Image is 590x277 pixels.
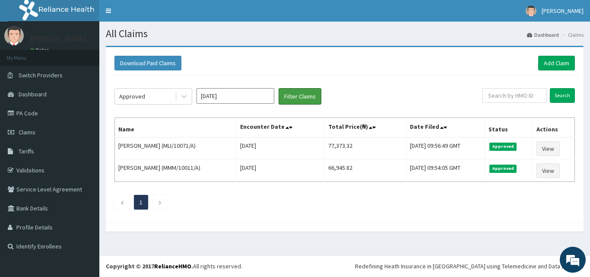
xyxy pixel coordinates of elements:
textarea: Type your message and hit 'Enter' [4,185,165,215]
input: Search [550,88,575,103]
span: Switch Providers [19,71,63,79]
td: 77,373.32 [324,137,406,160]
input: Select Month and Year [197,88,274,104]
td: [DATE] 09:54:05 GMT [406,160,485,182]
th: Name [115,118,237,138]
td: [DATE] [236,137,324,160]
p: [PERSON_NAME] [30,35,87,43]
span: We're online! [50,83,119,171]
button: Filter Claims [279,88,321,105]
img: d_794563401_company_1708531726252_794563401 [16,43,35,65]
span: Approved [489,165,517,172]
div: Redefining Heath Insurance in [GEOGRAPHIC_DATA] using Telemedicine and Data Science! [355,262,584,271]
input: Search by HMO ID [482,88,547,103]
div: Approved [119,92,145,101]
th: Encounter Date [236,118,324,138]
td: [PERSON_NAME] (MLI/10071/A) [115,137,237,160]
strong: Copyright © 2017 . [106,262,193,270]
li: Claims [560,31,584,38]
span: Approved [489,143,517,150]
th: Actions [533,118,575,138]
div: Chat with us now [45,48,145,60]
footer: All rights reserved. [99,255,590,277]
span: Claims [19,128,35,136]
h1: All Claims [106,28,584,39]
img: User Image [4,26,24,45]
a: View [536,141,560,156]
a: View [536,163,560,178]
span: [PERSON_NAME] [542,7,584,15]
a: Page 1 is your current page [140,198,143,206]
img: User Image [526,6,536,16]
a: RelianceHMO [154,262,191,270]
th: Date Filed [406,118,485,138]
td: [DATE] 09:56:49 GMT [406,137,485,160]
span: Dashboard [19,90,47,98]
a: Next page [158,198,162,206]
span: Tariffs [19,147,34,155]
td: [DATE] [236,160,324,182]
div: Minimize live chat window [142,4,162,25]
th: Status [485,118,533,138]
td: [PERSON_NAME] (MMM/10011/A) [115,160,237,182]
button: Download Paid Claims [114,56,181,70]
th: Total Price(₦) [324,118,406,138]
a: Dashboard [527,31,559,38]
a: Add Claim [538,56,575,70]
a: Previous page [120,198,124,206]
td: 66,945.82 [324,160,406,182]
a: Online [30,47,51,53]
